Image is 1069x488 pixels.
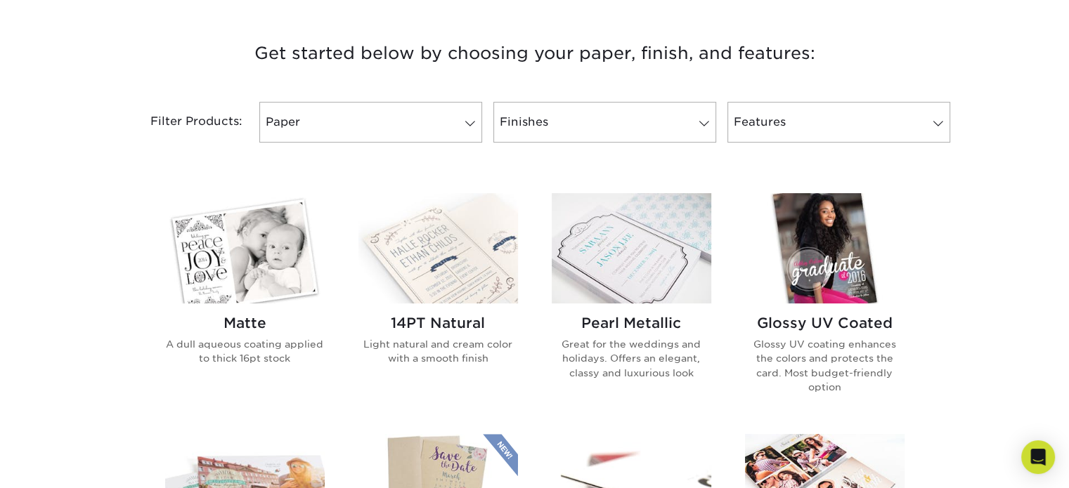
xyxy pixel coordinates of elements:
[259,102,482,143] a: Paper
[493,102,716,143] a: Finishes
[552,193,711,416] a: Pearl Metallic Invitations and Announcements Pearl Metallic Great for the weddings and holidays. ...
[745,193,905,303] img: Glossy UV Coated Invitations and Announcements
[552,193,711,303] img: Pearl Metallic Invitations and Announcements
[358,337,518,366] p: Light natural and cream color with a smooth finish
[727,102,950,143] a: Features
[358,193,518,416] a: 14PT Natural Invitations and Announcements 14PT Natural Light natural and cream color with a smoo...
[165,193,325,416] a: Matte Invitations and Announcements Matte A dull aqueous coating applied to thick 16pt stock
[483,434,518,476] img: New Product
[124,22,946,85] h3: Get started below by choosing your paper, finish, and features:
[358,315,518,331] h2: 14PT Natural
[745,337,905,395] p: Glossy UV coating enhances the colors and protects the card. Most budget-friendly option
[113,102,254,143] div: Filter Products:
[745,315,905,331] h2: Glossy UV Coated
[745,193,905,416] a: Glossy UV Coated Invitations and Announcements Glossy UV Coated Glossy UV coating enhances the co...
[165,193,325,303] img: Matte Invitations and Announcements
[165,337,325,366] p: A dull aqueous coating applied to thick 16pt stock
[165,315,325,331] h2: Matte
[552,337,711,380] p: Great for the weddings and holidays. Offers an elegant, classy and luxurious look
[358,193,518,303] img: 14PT Natural Invitations and Announcements
[1021,440,1055,474] div: Open Intercom Messenger
[552,315,711,331] h2: Pearl Metallic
